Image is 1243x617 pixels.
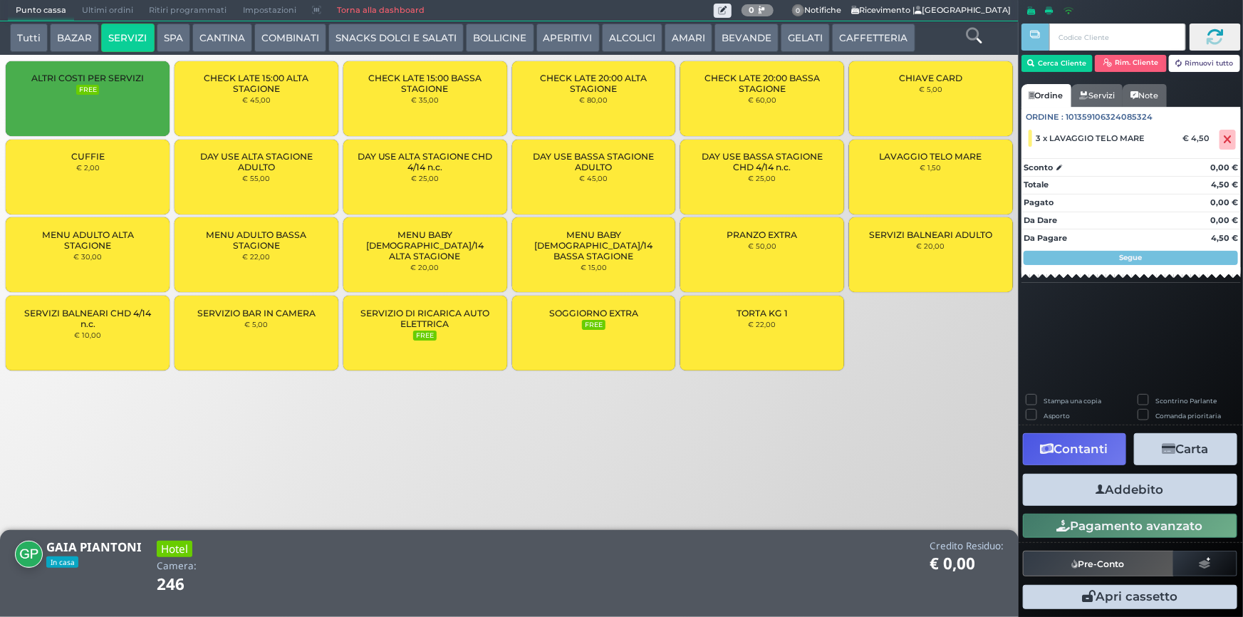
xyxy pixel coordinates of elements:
[1210,197,1238,207] strong: 0,00 €
[74,1,141,21] span: Ultimi ordini
[187,151,326,172] span: DAY USE ALTA STAGIONE ADULTO
[581,263,607,271] small: € 15,00
[692,73,832,94] span: CHECK LATE 20:00 BASSA STAGIONE
[869,229,992,240] span: SERVIZI BALNEARI ADULTO
[1134,433,1237,465] button: Carta
[244,320,268,328] small: € 5,00
[1210,215,1238,225] strong: 0,00 €
[524,229,663,261] span: MENU BABY [DEMOGRAPHIC_DATA]/14 BASSA STAGIONE
[727,229,798,240] span: PRANZO EXTRA
[157,561,197,571] h4: Camera:
[76,85,99,95] small: FREE
[1211,180,1238,190] strong: 4,50 €
[15,541,43,569] img: GAIA PIANTONI
[899,73,962,83] span: CHIAVE CARD
[524,73,663,94] span: CHECK LATE 20:00 ALTA STAGIONE
[242,252,270,261] small: € 22,00
[781,24,830,52] button: GELATI
[1066,111,1153,123] span: 101359106324085324
[792,4,805,17] span: 0
[1024,215,1057,225] strong: Da Dare
[1044,411,1070,420] label: Asporto
[466,24,534,52] button: BOLLICINE
[355,308,495,329] span: SERVIZIO DI RICARICA AUTO ELETTRICA
[50,24,99,52] button: BAZAR
[74,331,101,339] small: € 10,00
[192,24,252,52] button: CANTINA
[235,1,304,21] span: Impostazioni
[536,24,600,52] button: APERITIVI
[1023,433,1126,465] button: Contanti
[1026,111,1064,123] span: Ordine :
[157,576,224,593] h1: 246
[714,24,779,52] button: BEVANDE
[917,242,945,250] small: € 20,00
[1049,24,1185,51] input: Codice Cliente
[411,263,440,271] small: € 20,00
[411,95,439,104] small: € 35,00
[1169,55,1241,72] button: Rimuovi tutto
[46,556,78,568] span: In casa
[748,242,776,250] small: € 50,00
[1023,514,1237,538] button: Pagamento avanzato
[355,229,495,261] span: MENU BABY [DEMOGRAPHIC_DATA]/14 ALTA STAGIONE
[76,163,100,172] small: € 2,00
[1023,474,1237,506] button: Addebito
[411,174,439,182] small: € 25,00
[930,555,1004,573] h1: € 0,00
[748,95,776,104] small: € 60,00
[1024,180,1049,190] strong: Totale
[1211,233,1238,243] strong: 4,50 €
[328,24,464,52] button: SNACKS DOLCI E SALATI
[1036,133,1145,143] span: 3 x LAVAGGIO TELO MARE
[749,320,776,328] small: € 22,00
[749,174,776,182] small: € 25,00
[31,73,144,83] span: ALTRI COSTI PER SERVIZI
[355,151,495,172] span: DAY USE ALTA STAGIONE CHD 4/14 n.c.
[187,73,326,94] span: CHECK LATE 15:00 ALTA STAGIONE
[524,151,663,172] span: DAY USE BASSA STAGIONE ADULTO
[602,24,662,52] button: ALCOLICI
[737,308,788,318] span: TORTA KG 1
[1156,396,1217,405] label: Scontrino Parlante
[579,174,608,182] small: € 45,00
[8,1,74,21] span: Punto cassa
[18,308,157,329] span: SERVIZI BALNEARI CHD 4/14 n.c.
[1120,253,1143,262] strong: Segue
[1156,411,1222,420] label: Comanda prioritaria
[692,151,832,172] span: DAY USE BASSA STAGIONE CHD 4/14 n.c.
[1024,162,1053,174] strong: Sconto
[1210,162,1238,172] strong: 0,00 €
[832,24,915,52] button: CAFFETTERIA
[665,24,712,52] button: AMARI
[413,331,436,341] small: FREE
[1021,55,1093,72] button: Cerca Cliente
[1023,551,1174,576] button: Pre-Conto
[582,320,605,330] small: FREE
[749,5,754,15] b: 0
[1123,84,1166,107] a: Note
[242,95,271,104] small: € 45,00
[187,229,326,251] span: MENU ADULTO BASSA STAGIONE
[919,85,942,93] small: € 5,00
[242,174,270,182] small: € 55,00
[329,1,432,21] a: Torna alla dashboard
[197,308,316,318] span: SERVIZIO BAR IN CAMERA
[141,1,234,21] span: Ritiri programmati
[73,252,102,261] small: € 30,00
[1023,585,1237,609] button: Apri cassetto
[18,229,157,251] span: MENU ADULTO ALTA STAGIONE
[1044,396,1101,405] label: Stampa una copia
[1024,197,1054,207] strong: Pagato
[930,541,1004,551] h4: Credito Residuo:
[46,539,142,555] b: GAIA PIANTONI
[101,24,154,52] button: SERVIZI
[157,24,190,52] button: SPA
[549,308,638,318] span: SOGGIORNO EXTRA
[1180,133,1217,143] div: € 4,50
[1095,55,1167,72] button: Rim. Cliente
[71,151,105,162] span: CUFFIE
[579,95,608,104] small: € 80,00
[1071,84,1123,107] a: Servizi
[254,24,326,52] button: COMBINATI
